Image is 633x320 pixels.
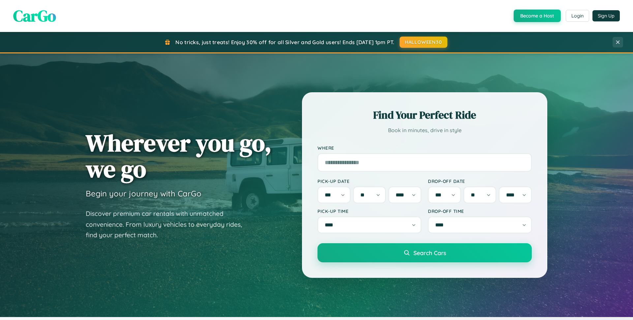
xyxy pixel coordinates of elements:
[86,130,272,182] h1: Wherever you go, we go
[428,208,532,214] label: Drop-off Time
[86,208,251,241] p: Discover premium car rentals with unmatched convenience. From luxury vehicles to everyday rides, ...
[317,126,532,135] p: Book in minutes, drive in style
[592,10,620,21] button: Sign Up
[86,189,201,198] h3: Begin your journey with CarGo
[514,10,561,22] button: Become a Host
[317,243,532,262] button: Search Cars
[317,208,421,214] label: Pick-up Time
[413,249,446,256] span: Search Cars
[400,37,447,48] button: HALLOWEEN30
[566,10,589,22] button: Login
[317,108,532,122] h2: Find Your Perfect Ride
[428,178,532,184] label: Drop-off Date
[175,39,394,45] span: No tricks, just treats! Enjoy 30% off for all Silver and Gold users! Ends [DATE] 1pm PT.
[317,145,532,151] label: Where
[13,5,56,27] span: CarGo
[317,178,421,184] label: Pick-up Date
